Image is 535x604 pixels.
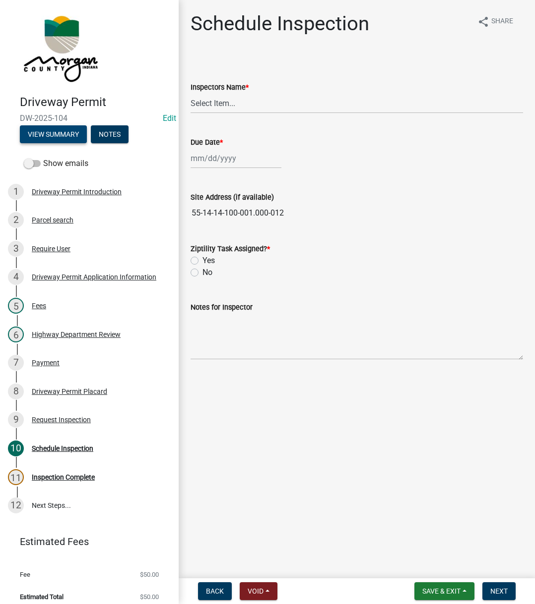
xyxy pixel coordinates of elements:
[202,255,215,267] label: Yes
[20,95,171,110] h4: Driveway Permit
[8,327,24,342] div: 6
[8,355,24,371] div: 7
[191,148,281,168] input: mm/dd/yyyy
[8,212,24,228] div: 2
[490,587,508,595] span: Next
[240,582,277,600] button: Void
[191,194,274,201] label: Site Address (if available)
[8,241,24,257] div: 3
[191,304,253,311] label: Notes for Inspector
[32,188,122,195] div: Driveway Permit Introduction
[248,587,264,595] span: Void
[32,445,93,452] div: Schedule Inspection
[140,594,159,600] span: $50.00
[8,298,24,314] div: 5
[91,125,129,143] button: Notes
[414,582,474,600] button: Save & Exit
[91,131,129,139] wm-modal-confirm: Notes
[8,440,24,456] div: 10
[163,113,176,123] a: Edit
[20,131,87,139] wm-modal-confirm: Summary
[24,158,88,169] label: Show emails
[8,497,24,513] div: 12
[477,16,489,28] i: share
[422,587,461,595] span: Save & Exit
[20,571,30,578] span: Fee
[198,582,232,600] button: Back
[20,594,64,600] span: Estimated Total
[32,245,70,252] div: Require User
[202,267,212,278] label: No
[191,84,249,91] label: Inspectors Name
[32,274,156,280] div: Driveway Permit Application Information
[140,571,159,578] span: $50.00
[191,12,369,36] h1: Schedule Inspection
[8,412,24,428] div: 9
[32,416,91,423] div: Request Inspection
[32,217,73,223] div: Parcel search
[20,113,159,123] span: DW-2025-104
[32,388,107,395] div: Driveway Permit Placard
[20,125,87,143] button: View Summary
[191,139,223,146] label: Due Date
[8,532,163,551] a: Estimated Fees
[491,16,513,28] span: Share
[8,269,24,285] div: 4
[8,384,24,399] div: 8
[32,331,121,338] div: Highway Department Review
[482,582,516,600] button: Next
[8,469,24,485] div: 11
[32,359,60,366] div: Payment
[206,587,224,595] span: Back
[32,474,95,481] div: Inspection Complete
[32,302,46,309] div: Fees
[163,113,176,123] wm-modal-confirm: Edit Application Number
[8,184,24,200] div: 1
[469,12,521,31] button: shareShare
[191,246,270,253] label: Ziptility Task Assigned?
[20,10,100,85] img: Morgan County, Indiana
